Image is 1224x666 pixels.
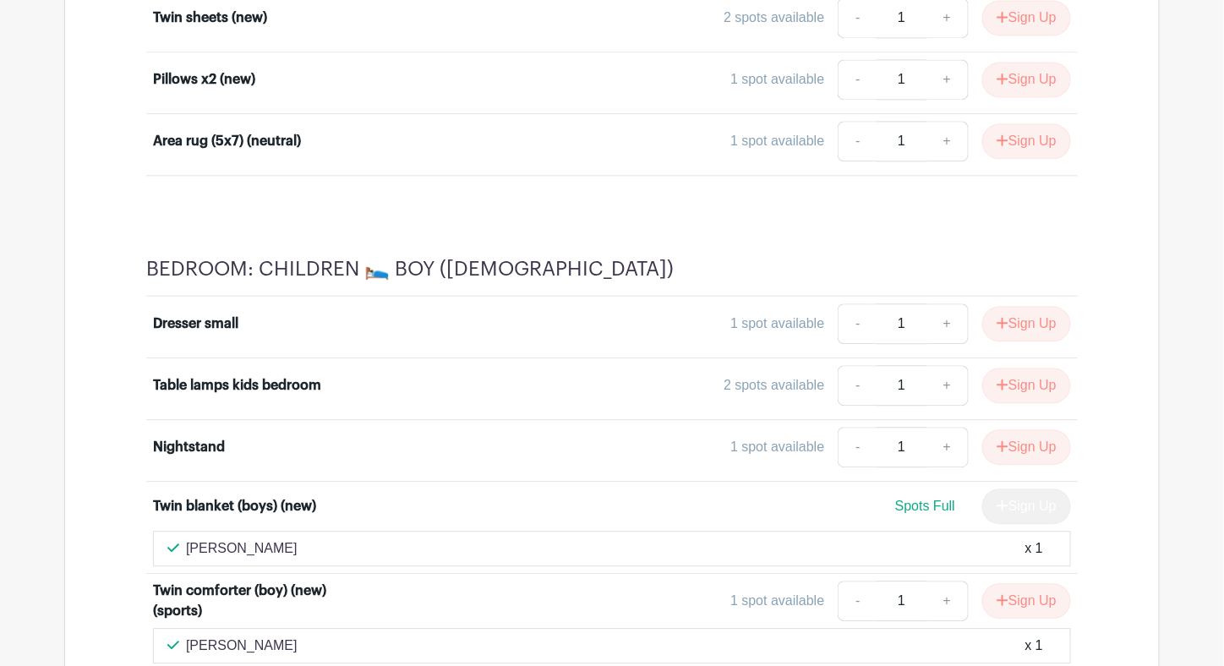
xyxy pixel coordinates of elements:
[838,427,877,467] a: -
[1025,538,1043,559] div: x 1
[926,427,969,467] a: +
[838,303,877,344] a: -
[730,69,824,90] div: 1 spot available
[730,437,824,457] div: 1 spot available
[730,591,824,611] div: 1 spot available
[153,131,301,151] div: Area rug (5x7) (neutral)
[982,368,1071,403] button: Sign Up
[186,636,298,656] p: [PERSON_NAME]
[838,365,877,406] a: -
[146,257,674,281] h4: BEDROOM: CHILDREN 🛌 BOY ([DEMOGRAPHIC_DATA])
[153,437,225,457] div: Nightstand
[895,499,955,513] span: Spots Full
[724,375,824,396] div: 2 spots available
[838,59,877,100] a: -
[982,62,1071,97] button: Sign Up
[153,496,316,516] div: Twin blanket (boys) (new)
[926,303,969,344] a: +
[1025,636,1043,656] div: x 1
[186,538,298,559] p: [PERSON_NAME]
[838,121,877,161] a: -
[153,69,255,90] div: Pillows x2 (new)
[982,583,1071,619] button: Sign Up
[926,121,969,161] a: +
[982,429,1071,465] button: Sign Up
[926,59,969,100] a: +
[153,581,363,621] div: Twin comforter (boy) (new) (sports)
[153,8,267,28] div: Twin sheets (new)
[153,314,238,334] div: Dresser small
[926,365,969,406] a: +
[730,314,824,334] div: 1 spot available
[926,581,969,621] a: +
[982,123,1071,159] button: Sign Up
[982,306,1071,341] button: Sign Up
[730,131,824,151] div: 1 spot available
[153,375,321,396] div: Table lamps kids bedroom
[724,8,824,28] div: 2 spots available
[838,581,877,621] a: -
